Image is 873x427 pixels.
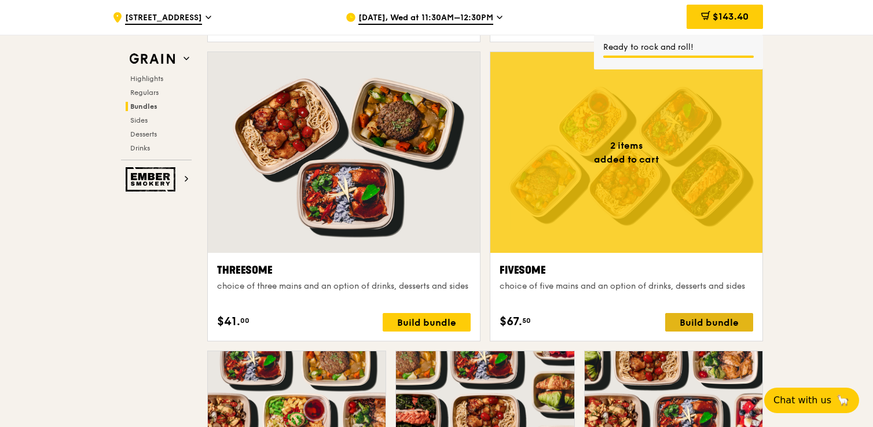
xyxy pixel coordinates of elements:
span: Chat with us [773,393,831,407]
button: Chat with us🦙 [764,388,859,413]
span: Desserts [130,130,157,138]
span: 50 [522,316,531,325]
span: $67. [500,313,522,330]
span: Bundles [130,102,157,111]
div: choice of three mains and an option of drinks, desserts and sides [217,281,471,292]
div: choice of five mains and an option of drinks, desserts and sides [500,281,753,292]
span: Sides [130,116,148,124]
div: Build bundle [665,313,753,332]
span: 🦙 [836,393,850,407]
span: Regulars [130,89,159,97]
div: Fivesome [500,262,753,278]
div: Build bundle [383,313,471,332]
span: [STREET_ADDRESS] [125,12,202,25]
span: [DATE], Wed at 11:30AM–12:30PM [358,12,493,25]
img: Grain web logo [126,49,179,69]
span: Drinks [130,144,150,152]
div: Threesome [217,262,471,278]
span: Highlights [130,75,163,83]
span: $41. [217,313,240,330]
span: $143.40 [713,11,749,22]
img: Ember Smokery web logo [126,167,179,192]
div: Ready to rock and roll! [603,42,754,53]
span: 00 [240,316,250,325]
